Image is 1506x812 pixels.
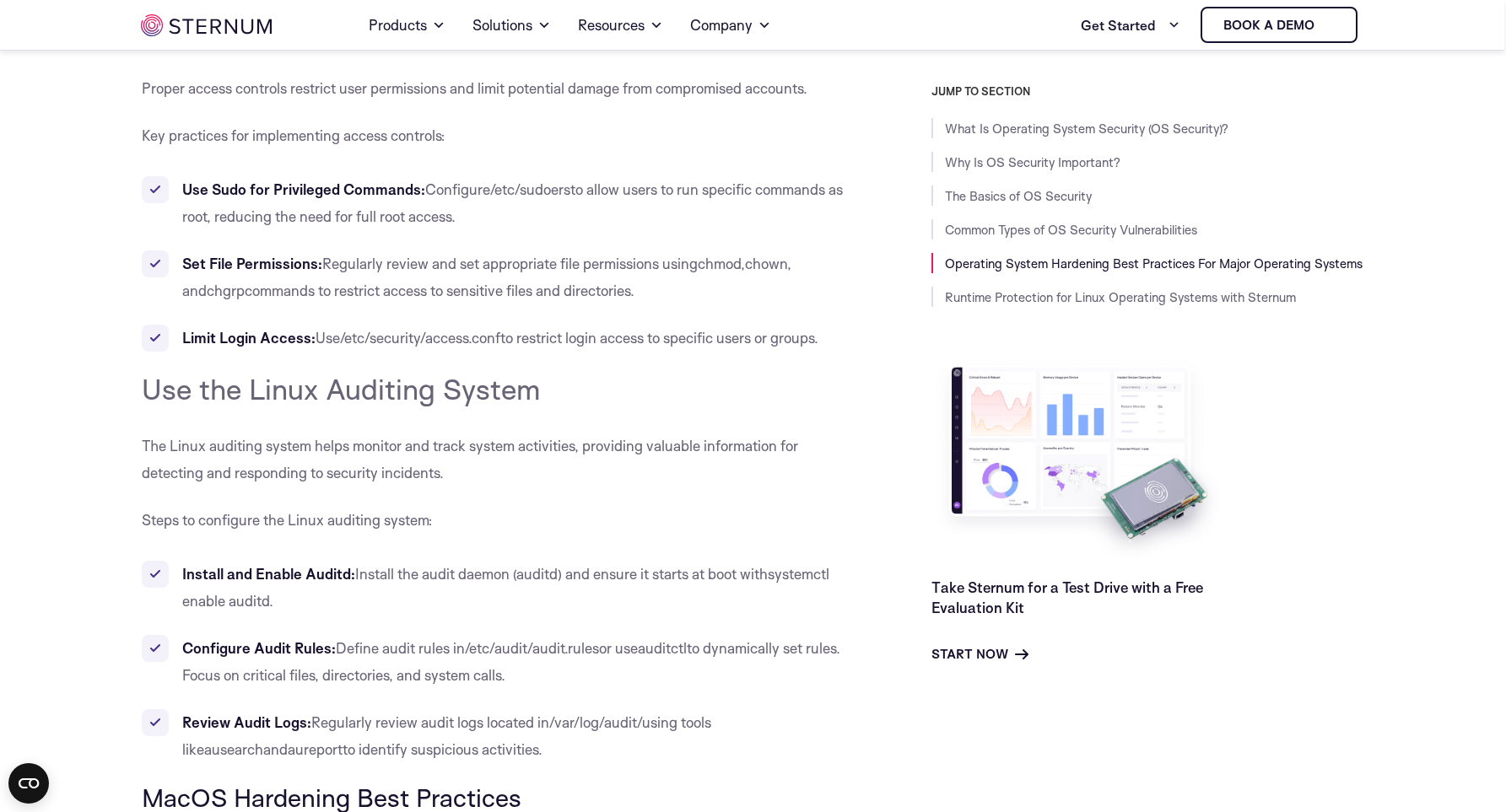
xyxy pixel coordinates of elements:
[182,180,425,198] b: Use Sudo for Privileged Commands:
[690,2,771,49] a: Company
[500,329,818,347] span: to restrict login access to specific users or groups.
[945,188,1092,204] a: The Basics of OS Security
[142,371,540,406] span: Use the Linux Auditing System
[465,639,599,657] span: /etc/audit/audit.rules
[182,255,322,272] b: Set File Permissions:
[945,121,1228,137] a: What Is Operating System Security (OS Security)?
[311,713,549,731] span: Regularly review audit logs located in
[141,14,272,36] img: sternum iot
[182,639,336,657] b: Configure Audit Rules:
[182,713,311,731] b: Review Audit Logs:
[355,565,516,583] span: Install the audit daemon (
[207,282,245,299] span: chgrp
[741,255,745,272] span: ,
[142,126,445,144] span: Key practices for implementing access controls:
[931,84,1365,98] h3: JUMP TO SECTION
[204,740,263,758] span: ausearch
[638,639,687,657] span: auditctl
[316,329,340,347] span: Use
[945,154,1120,170] a: Why Is OS Security Important?
[340,329,500,347] span: /etc/security/access.conf
[472,2,551,49] a: Solutions
[336,639,465,657] span: Define audit rules in
[142,437,798,481] span: The Linux auditing system helps monitor and track system activities, providing valuable informati...
[182,329,316,347] b: Limit Login Access:
[549,713,642,731] span: /var/log/audit/
[945,289,1296,305] a: Runtime Protection for Linux Operating Systems with Sternum
[343,740,542,758] span: to identify suspicious activities.
[599,639,638,657] span: or use
[945,222,1197,238] a: Common Types of OS Security Vulnerabilities
[263,740,288,758] span: and
[945,255,1363,272] a: Operating System Hardening Best Practices For Major Operating Systems
[1081,8,1180,42] a: Get Started
[425,180,490,198] span: Configure
[490,180,570,198] span: /etc/sudoers
[369,2,445,49] a: Products
[578,2,663,49] a: Resources
[182,565,355,583] b: Install and Enable Auditd:
[322,255,698,272] span: Regularly review and set appropriate file permissions using
[745,255,787,272] span: chown
[516,565,558,583] span: auditd
[1321,19,1335,32] img: sternum iot
[931,354,1227,564] img: Take Sternum for a Test Drive with a Free Evaluation Kit
[288,740,343,758] span: aureport
[142,79,807,97] span: Proper access controls restrict user permissions and limit potential damage from compromised acco...
[931,578,1203,616] a: Take Sternum for a Test Drive with a Free Evaluation Kit
[142,511,433,529] span: Steps to configure the Linux auditing system:
[8,763,49,804] button: Open CMP widget
[931,644,1028,664] a: Start Now
[558,565,768,583] span: ) and ensure it starts at boot with
[698,255,741,272] span: chmod
[245,282,634,299] span: commands to restrict access to sensitive files and directories.
[269,592,273,610] span: .
[1201,7,1358,43] a: Book a demo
